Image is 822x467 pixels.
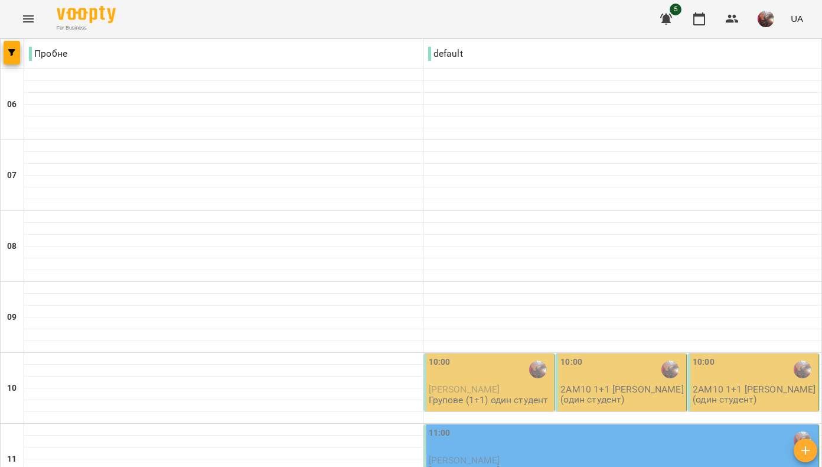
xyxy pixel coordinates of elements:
[7,240,17,253] h6: 08
[560,356,582,369] label: 10:00
[693,384,816,405] p: 2АМ10 1+1 [PERSON_NAME] (один студент)
[29,47,67,61] p: Пробне
[794,361,811,378] img: Гончарова Валерія Павлівна
[560,384,684,405] p: 2АМ10 1+1 [PERSON_NAME] (один студент)
[429,455,500,466] span: [PERSON_NAME]
[670,4,681,15] span: 5
[428,47,463,61] p: default
[7,311,17,324] h6: 09
[7,382,17,395] h6: 10
[529,361,547,378] img: Гончарова Валерія Павлівна
[429,384,500,395] span: [PERSON_NAME]
[693,356,715,369] label: 10:00
[794,432,811,449] img: Гончарова Валерія Павлівна
[429,427,451,440] label: 11:00
[429,395,549,405] p: Групове (1+1) один студент
[786,8,808,30] button: UA
[57,6,116,23] img: Voopty Logo
[794,439,817,462] button: Створити урок
[661,361,679,378] img: Гончарова Валерія Павлівна
[429,356,451,369] label: 10:00
[57,24,116,32] span: For Business
[7,98,17,111] h6: 06
[7,169,17,182] h6: 07
[7,453,17,466] h6: 11
[14,5,43,33] button: Menu
[758,11,774,27] img: 07d1fbc4fc69662ef2ada89552c7a29a.jpg
[791,12,803,25] span: UA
